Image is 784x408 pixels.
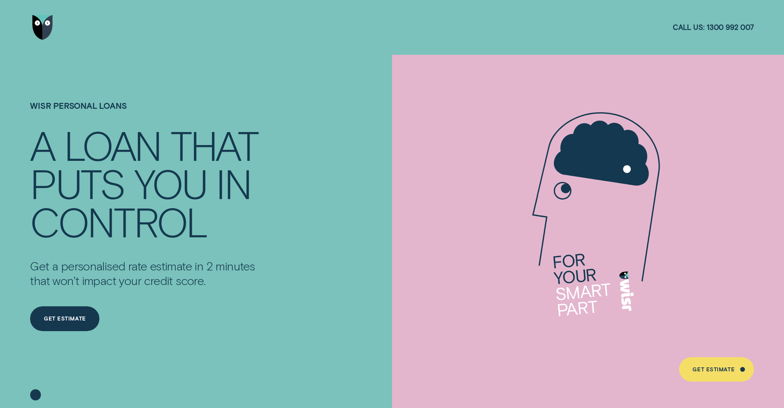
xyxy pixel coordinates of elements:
[64,126,161,164] div: LOAN
[707,22,754,32] span: 1300 992 007
[679,357,754,382] a: Get Estimate
[216,164,251,202] div: IN
[30,101,267,126] h1: Wisr Personal Loans
[30,202,207,240] div: CONTROL
[673,22,705,32] span: Call us:
[30,306,99,331] a: Get Estimate
[30,259,267,288] p: Get a personalised rate estimate in 2 minutes that won't impact your credit score.
[32,15,53,39] img: Wisr
[30,126,267,240] h4: A LOAN THAT PUTS YOU IN CONTROL
[673,22,754,32] a: Call us:1300 992 007
[171,126,257,164] div: THAT
[30,126,54,164] div: A
[30,164,124,202] div: PUTS
[134,164,206,202] div: YOU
